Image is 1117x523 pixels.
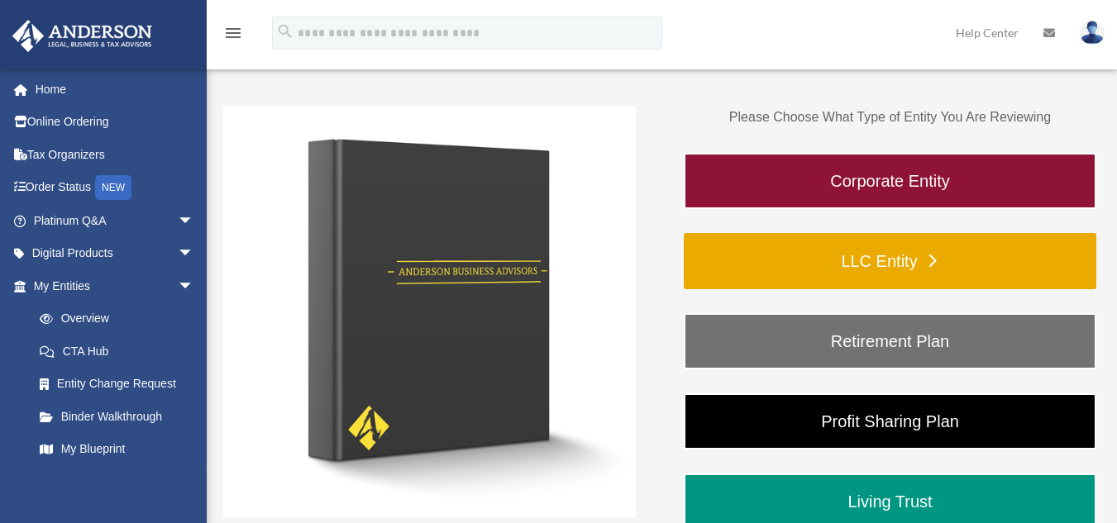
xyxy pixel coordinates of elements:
[684,106,1096,129] p: Please Choose What Type of Entity You Are Reviewing
[12,269,219,302] a: My Entitiesarrow_drop_down
[12,204,219,237] a: Platinum Q&Aarrow_drop_down
[23,368,219,401] a: Entity Change Request
[178,269,211,303] span: arrow_drop_down
[23,465,219,498] a: Tax Due Dates
[23,302,219,335] a: Overview
[12,171,219,205] a: Order StatusNEW
[178,237,211,271] span: arrow_drop_down
[684,153,1096,209] a: Corporate Entity
[1080,21,1105,45] img: User Pic
[23,400,211,433] a: Binder Walkthrough
[12,73,219,106] a: Home
[684,313,1096,369] a: Retirement Plan
[12,237,219,270] a: Digital Productsarrow_drop_down
[12,106,219,139] a: Online Ordering
[95,175,131,200] div: NEW
[276,22,294,40] i: search
[23,433,219,466] a: My Blueprint
[178,204,211,238] span: arrow_drop_down
[684,393,1096,449] a: Profit Sharing Plan
[23,335,219,368] a: CTA Hub
[684,233,1096,289] a: LLC Entity
[223,23,243,43] i: menu
[7,20,157,52] img: Anderson Advisors Platinum Portal
[12,138,219,171] a: Tax Organizers
[223,29,243,43] a: menu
